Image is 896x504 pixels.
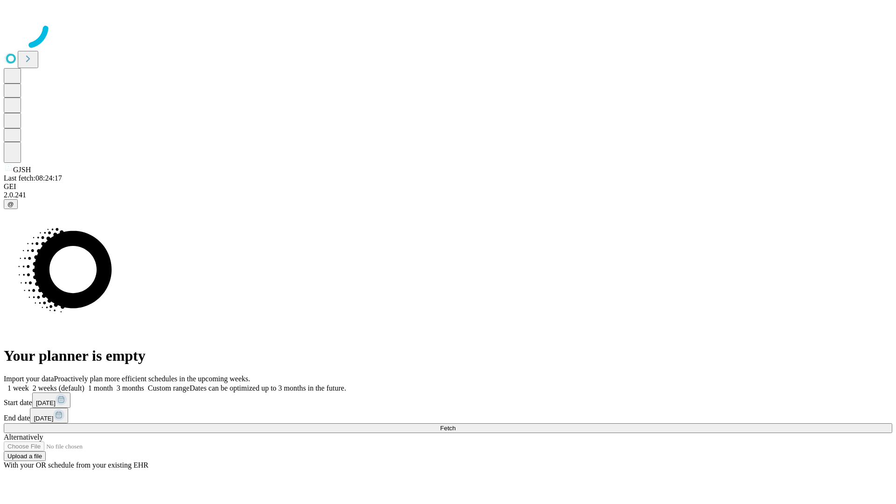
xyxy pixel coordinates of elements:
[4,451,46,461] button: Upload a file
[4,423,892,433] button: Fetch
[4,408,892,423] div: End date
[7,201,14,208] span: @
[117,384,144,392] span: 3 months
[148,384,189,392] span: Custom range
[4,392,892,408] div: Start date
[36,399,56,406] span: [DATE]
[4,191,892,199] div: 2.0.241
[33,384,84,392] span: 2 weeks (default)
[189,384,346,392] span: Dates can be optimized up to 3 months in the future.
[4,375,54,383] span: Import your data
[4,347,892,364] h1: Your planner is empty
[30,408,68,423] button: [DATE]
[88,384,113,392] span: 1 month
[7,384,29,392] span: 1 week
[4,182,892,191] div: GEI
[4,174,62,182] span: Last fetch: 08:24:17
[34,415,53,422] span: [DATE]
[440,425,455,432] span: Fetch
[4,461,148,469] span: With your OR schedule from your existing EHR
[54,375,250,383] span: Proactively plan more efficient schedules in the upcoming weeks.
[4,199,18,209] button: @
[32,392,70,408] button: [DATE]
[4,433,43,441] span: Alternatively
[13,166,31,174] span: GJSH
